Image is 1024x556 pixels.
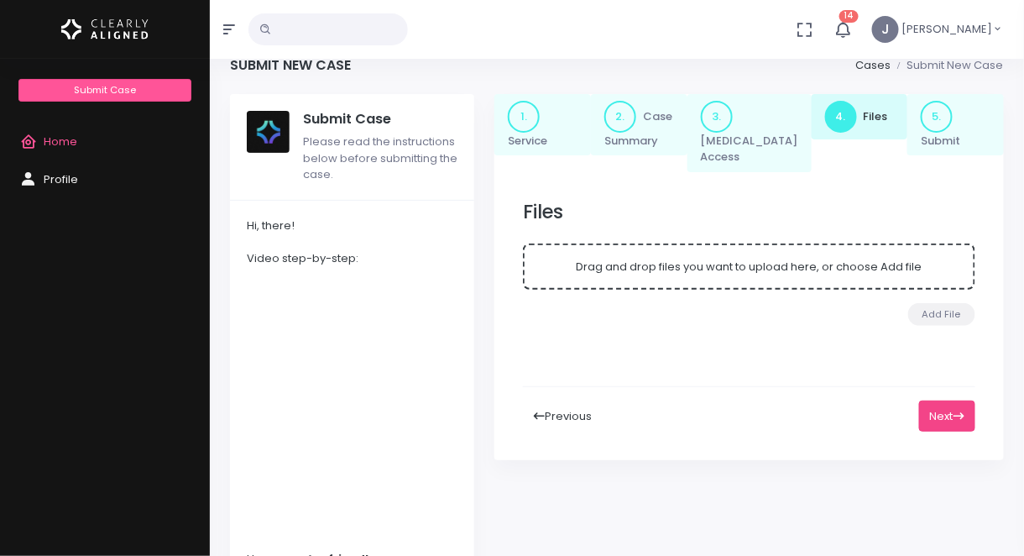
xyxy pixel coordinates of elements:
a: Submit Case [18,79,191,102]
span: 1. [508,101,540,133]
img: Logo Horizontal [61,12,149,47]
span: Profile [44,171,78,187]
button: Add File [908,303,975,326]
span: 14 [839,10,859,23]
span: Please read the instructions below before submitting the case. [303,134,457,182]
span: 2. [604,101,636,133]
span: [PERSON_NAME] [902,21,993,38]
span: 3. [701,101,733,133]
span: 5. [921,101,953,133]
span: Home [44,134,77,149]
a: 2.Case Summary [591,94,687,156]
a: 5.Submit [907,94,1004,156]
div: Drag and drop files you want to upload here, or choose Add file [523,244,975,291]
h3: Files [523,201,975,223]
a: Cases [855,57,891,73]
button: Next [919,401,975,432]
span: 4. [825,101,857,133]
li: Submit New Case [891,57,1004,74]
span: J [872,16,899,43]
h5: Submit Case [303,111,457,128]
button: Previous [523,401,603,432]
div: Video step-by-step: [247,250,457,267]
a: 1.Service [494,94,591,156]
div: Hi, there! [247,218,457,234]
a: 3.[MEDICAL_DATA] Access [687,94,812,172]
a: 4.Files [812,94,908,139]
h4: Submit New Case [230,57,351,73]
span: Submit Case [74,83,136,97]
